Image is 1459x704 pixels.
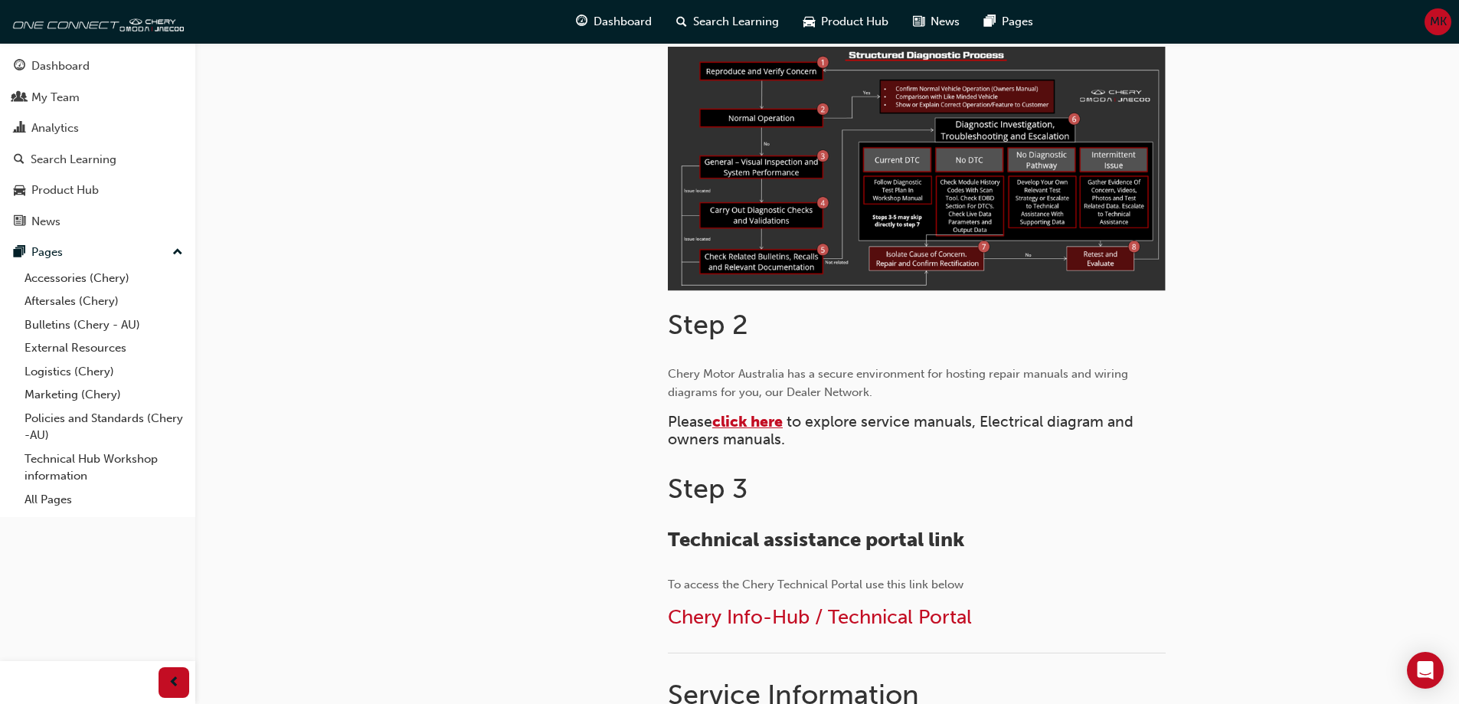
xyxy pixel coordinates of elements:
div: Open Intercom Messenger [1407,652,1444,689]
a: Dashboard [6,52,189,80]
a: External Resources [18,336,189,360]
div: News [31,213,61,231]
div: Product Hub [31,182,99,199]
a: Logistics (Chery) [18,360,189,384]
span: car-icon [14,184,25,198]
img: oneconnect [8,6,184,37]
span: Pages [1002,13,1033,31]
a: Search Learning [6,146,189,174]
span: News [931,13,960,31]
a: All Pages [18,488,189,512]
a: search-iconSearch Learning [664,6,791,38]
span: car-icon [803,12,815,31]
a: guage-iconDashboard [564,6,664,38]
span: Chery Motor Australia has a secure environment for hosting repair manuals and wiring diagrams for... [668,367,1131,399]
span: To access the Chery Technical Portal use this link below [668,578,963,591]
a: News [6,208,189,236]
a: car-iconProduct Hub [791,6,901,38]
span: prev-icon [168,673,180,693]
button: Pages [6,238,189,267]
button: MK [1425,8,1451,35]
span: news-icon [14,215,25,229]
span: search-icon [676,12,687,31]
a: Marketing (Chery) [18,383,189,407]
a: pages-iconPages [972,6,1045,38]
span: MK [1430,13,1447,31]
span: Product Hub [821,13,888,31]
div: Dashboard [31,57,90,75]
a: Analytics [6,114,189,142]
div: Pages [31,244,63,261]
div: Analytics [31,120,79,137]
a: Product Hub [6,176,189,205]
a: news-iconNews [901,6,972,38]
span: Please [668,413,712,431]
a: My Team [6,83,189,112]
span: to explore service manuals, Electrical diagram and owners manuals. [668,413,1137,448]
span: up-icon [172,243,183,263]
a: click here [712,413,783,431]
span: guage-icon [14,60,25,74]
span: Dashboard [594,13,652,31]
a: Technical Hub Workshop information [18,447,189,488]
span: search-icon [14,153,25,167]
span: pages-icon [14,246,25,260]
span: Search Learning [693,13,779,31]
a: Policies and Standards (Chery -AU) [18,407,189,447]
span: Technical assistance portal link [668,528,964,552]
div: My Team [31,89,80,106]
span: Step 2 [668,308,748,341]
a: Chery Info-Hub / Technical Portal [668,605,972,629]
span: guage-icon [576,12,587,31]
div: Search Learning [31,151,116,169]
span: Step 3 [668,472,747,505]
span: people-icon [14,91,25,105]
span: pages-icon [984,12,996,31]
span: news-icon [913,12,924,31]
a: Accessories (Chery) [18,267,189,290]
a: Bulletins (Chery - AU) [18,313,189,337]
span: chart-icon [14,122,25,136]
a: Aftersales (Chery) [18,290,189,313]
button: DashboardMy TeamAnalyticsSearch LearningProduct HubNews [6,49,189,238]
